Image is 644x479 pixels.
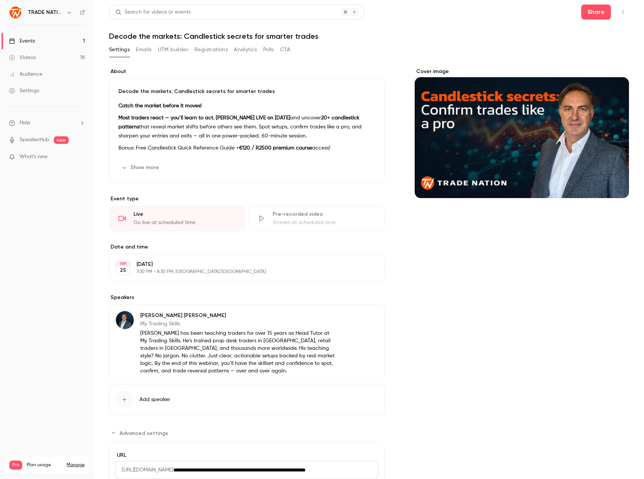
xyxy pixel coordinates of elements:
[115,461,173,479] span: [URL][DOMAIN_NAME]
[115,452,378,459] label: URL
[273,219,375,226] div: Stream at scheduled time
[194,44,228,56] button: Registrations
[115,8,191,16] div: Search for videos or events
[263,44,274,56] button: Polls
[109,44,130,56] button: Settings
[116,261,130,266] div: SEP
[9,6,21,18] img: TRADE NATION
[136,269,345,275] p: 7:30 PM - 8:30 PM, [GEOGRAPHIC_DATA]/[GEOGRAPHIC_DATA]
[415,68,629,75] label: Cover image
[136,261,345,268] p: [DATE]
[239,145,312,151] strong: €120 / R2500 premium course
[9,119,85,127] li: help-dropdown-opener
[76,154,85,160] iframe: Noticeable Trigger
[234,44,257,56] button: Analytics
[118,143,375,153] p: Bonus: Free Candlestick Quick Reference Guide + access!
[273,211,375,218] div: Pre-recorded video
[109,384,385,415] button: Add speaker
[116,311,134,329] img: Philip Konchar
[118,162,164,174] button: Show more
[67,462,85,468] a: Manage
[109,427,173,439] button: Advanced settings
[248,206,384,231] div: Pre-recorded videoStream at scheduled time
[120,429,168,437] span: Advanced settings
[581,5,611,20] button: Share
[118,103,202,108] strong: Catch the market before it moves!
[140,312,336,319] p: [PERSON_NAME] [PERSON_NAME]
[20,136,49,144] a: SpeakerHub
[158,44,188,56] button: UTM builder
[109,206,245,231] div: LiveGo live at scheduled time
[54,136,69,144] span: new
[118,88,375,95] p: Decode the markets: Candlestick secrets for smarter trades
[415,68,629,198] section: Cover image
[20,119,30,127] span: Help
[20,153,48,161] span: What's new
[140,320,336,328] p: My Trading Skills
[109,304,385,381] div: Philip Konchar[PERSON_NAME] [PERSON_NAME]My Trading Skills[PERSON_NAME] has been teaching traders...
[133,211,236,218] div: Live
[109,243,385,251] label: Date and time
[27,462,62,468] span: Plan usage
[9,87,39,95] div: Settings
[120,267,126,274] p: 25
[118,115,290,121] strong: Most traders react — you’ll learn to act. [PERSON_NAME] LIVE on [DATE]
[136,44,152,56] button: Emails
[280,44,290,56] button: CTA
[9,70,42,78] div: Audience
[9,37,35,45] div: Events
[9,54,36,61] div: Videos
[109,195,385,203] p: Event type
[139,396,170,403] span: Add speaker
[109,68,385,75] label: About
[140,330,336,375] p: [PERSON_NAME] has been teaching traders for over 15 years as Head Tutor at My Trading Skills. He’...
[109,32,629,41] h1: Decode the markets: Candlestick secrets for smarter trades
[9,461,22,470] span: Pro
[109,294,385,301] label: Speakers
[118,113,375,140] p: and uncover that reveal market shifts before others see them. Spot setups, confirm trades like a ...
[28,9,63,16] h6: TRADE NATION
[133,219,236,226] div: Go live at scheduled time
